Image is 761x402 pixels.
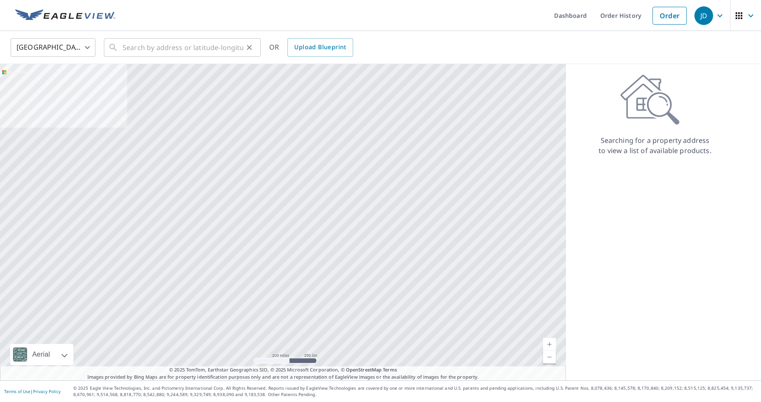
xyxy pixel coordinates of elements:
[294,42,346,53] span: Upload Blueprint
[123,36,243,59] input: Search by address or latitude-longitude
[15,9,115,22] img: EV Logo
[30,344,53,365] div: Aerial
[543,351,556,363] a: Current Level 5, Zoom Out
[694,6,713,25] div: JD
[598,135,712,156] p: Searching for a property address to view a list of available products.
[33,388,61,394] a: Privacy Policy
[4,389,61,394] p: |
[243,42,255,53] button: Clear
[269,38,353,57] div: OR
[4,388,31,394] a: Terms of Use
[543,338,556,351] a: Current Level 5, Zoom In
[10,344,73,365] div: Aerial
[11,36,95,59] div: [GEOGRAPHIC_DATA]
[169,366,397,374] span: © 2025 TomTom, Earthstar Geographics SIO, © 2025 Microsoft Corporation, ©
[287,38,353,57] a: Upload Blueprint
[73,385,757,398] p: © 2025 Eagle View Technologies, Inc. and Pictometry International Corp. All Rights Reserved. Repo...
[652,7,687,25] a: Order
[383,366,397,373] a: Terms
[346,366,382,373] a: OpenStreetMap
